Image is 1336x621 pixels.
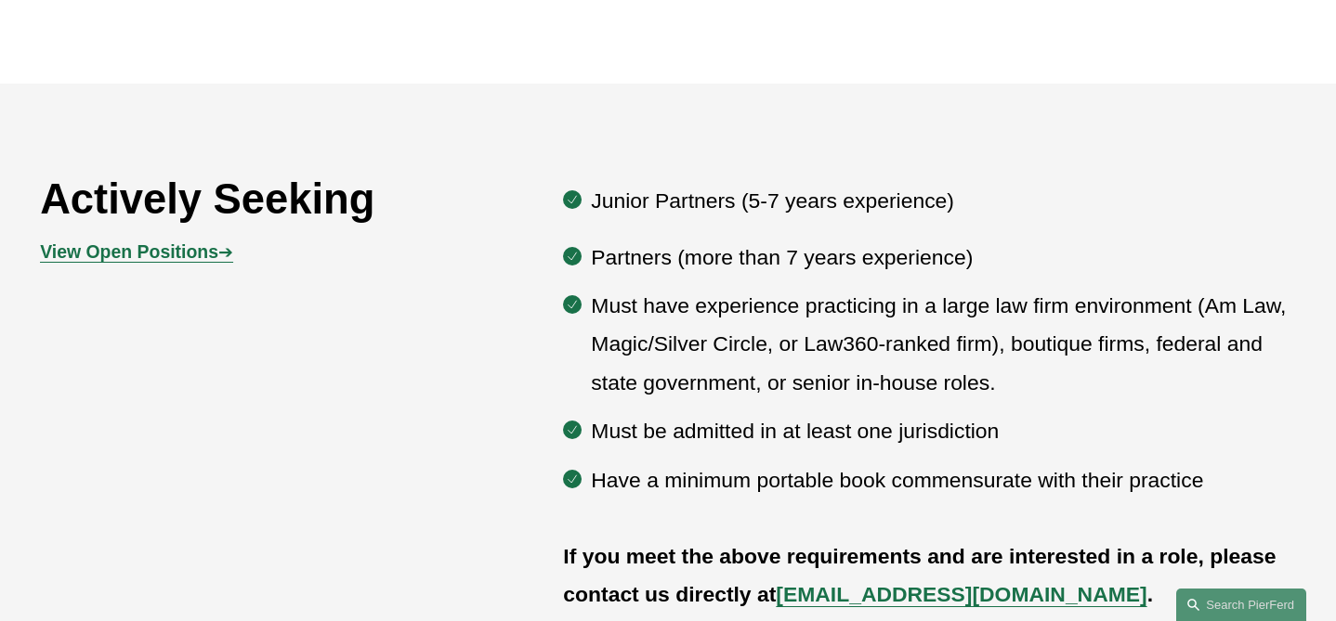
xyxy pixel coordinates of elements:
[40,241,218,262] strong: View Open Positions
[1147,582,1153,606] strong: .
[1176,589,1306,621] a: Search this site
[563,544,1281,606] strong: If you meet the above requirements and are interested in a role, please contact us directly at
[40,241,233,262] a: View Open Positions➔
[591,287,1296,402] p: Must have experience practicing in a large law firm environment (Am Law, Magic/Silver Circle, or ...
[776,582,1146,606] a: [EMAIL_ADDRESS][DOMAIN_NAME]
[40,241,233,262] span: ➔
[40,175,459,226] h2: Actively Seeking
[591,239,1296,277] p: Partners (more than 7 years experience)
[591,182,1296,220] p: Junior Partners (5-7 years experience)
[591,461,1296,499] p: Have a minimum portable book commensurate with their practice
[591,412,1296,450] p: Must be admitted in at least one jurisdiction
